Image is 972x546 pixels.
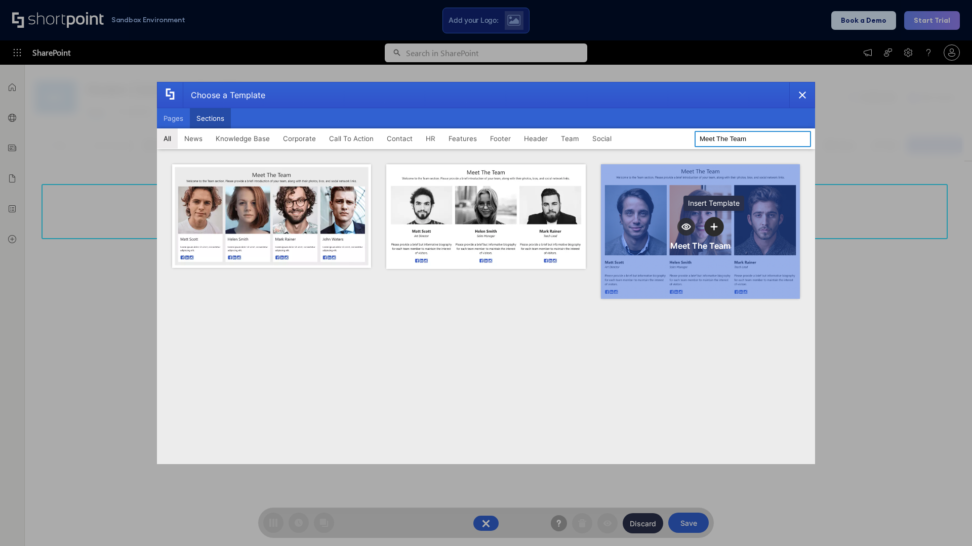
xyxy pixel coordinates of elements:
button: Corporate [276,128,322,149]
input: Search [695,131,811,147]
button: Team [554,128,586,149]
button: HR [419,128,442,149]
iframe: Chat Widget [921,497,972,546]
div: Meet The Team [670,241,731,251]
div: template selector [157,82,815,464]
button: Knowledge Base [209,128,276,149]
div: Choose a Template [183,82,265,108]
button: Social [586,128,618,149]
button: Features [442,128,483,149]
button: Header [517,128,554,149]
button: Call To Action [322,128,380,149]
button: Pages [157,108,190,128]
button: All [157,128,178,149]
button: Contact [380,128,419,149]
button: Sections [190,108,231,128]
button: News [178,128,209,149]
button: Footer [483,128,517,149]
